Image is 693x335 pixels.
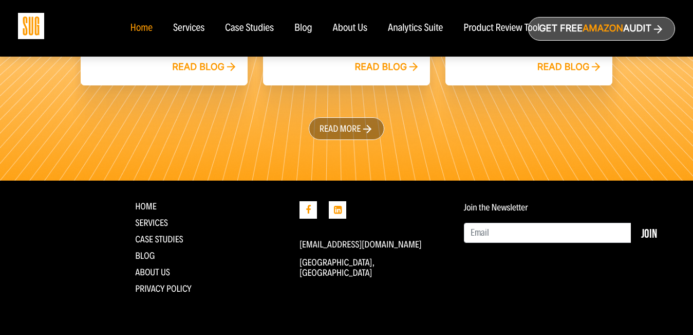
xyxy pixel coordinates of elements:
a: Read blog [537,62,603,73]
a: Analytics Suite [388,23,443,34]
a: Get freeAmazonAudit [528,17,675,41]
a: Services [135,217,168,228]
p: [GEOGRAPHIC_DATA], [GEOGRAPHIC_DATA] [299,257,448,278]
a: Services [173,23,204,34]
a: Read blog [172,62,237,73]
a: Privacy Policy [135,283,192,294]
a: Read more [309,117,385,140]
a: About Us [333,23,368,34]
a: Home [135,201,157,212]
a: Blog [135,250,155,261]
a: Home [130,23,152,34]
span: Amazon [583,23,623,34]
a: Case Studies [225,23,274,34]
label: Join the Newsletter [464,202,528,213]
a: Blog [294,23,312,34]
a: CASE STUDIES [135,234,183,245]
a: Product Review Tool [463,23,539,34]
a: [EMAIL_ADDRESS][DOMAIN_NAME] [299,239,422,250]
img: Sug [18,13,44,39]
input: Email [464,223,631,243]
a: About Us [135,267,170,278]
a: Read blog [355,62,420,73]
button: Join [631,223,667,243]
